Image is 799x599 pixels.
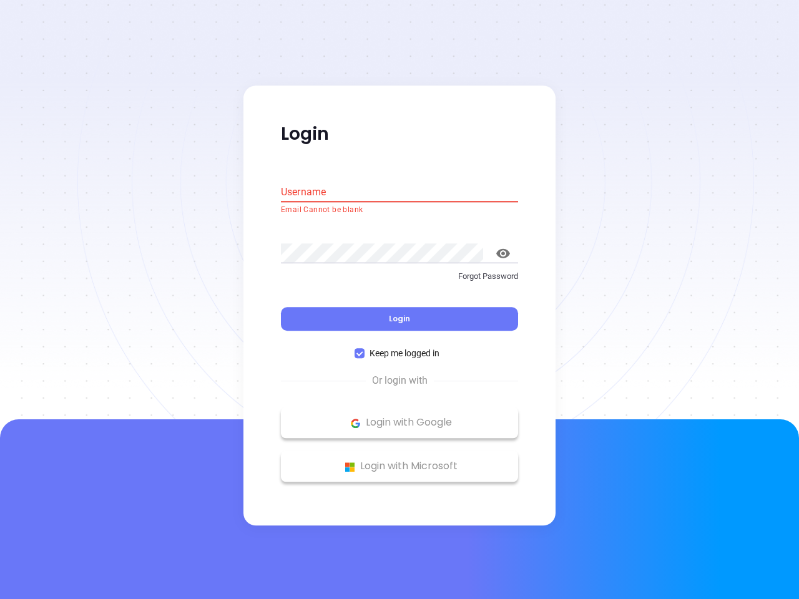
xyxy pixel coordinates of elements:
p: Login with Google [287,414,512,432]
p: Login with Microsoft [287,457,512,476]
p: Email Cannot be blank [281,204,518,217]
p: Login [281,123,518,145]
img: Microsoft Logo [342,459,358,475]
button: Microsoft Logo Login with Microsoft [281,451,518,482]
img: Google Logo [348,416,363,431]
button: Login [281,308,518,331]
p: Forgot Password [281,270,518,283]
span: Keep me logged in [365,347,444,361]
button: toggle password visibility [488,238,518,268]
a: Forgot Password [281,270,518,293]
span: Login [389,314,410,324]
button: Google Logo Login with Google [281,407,518,439]
span: Or login with [366,374,434,389]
